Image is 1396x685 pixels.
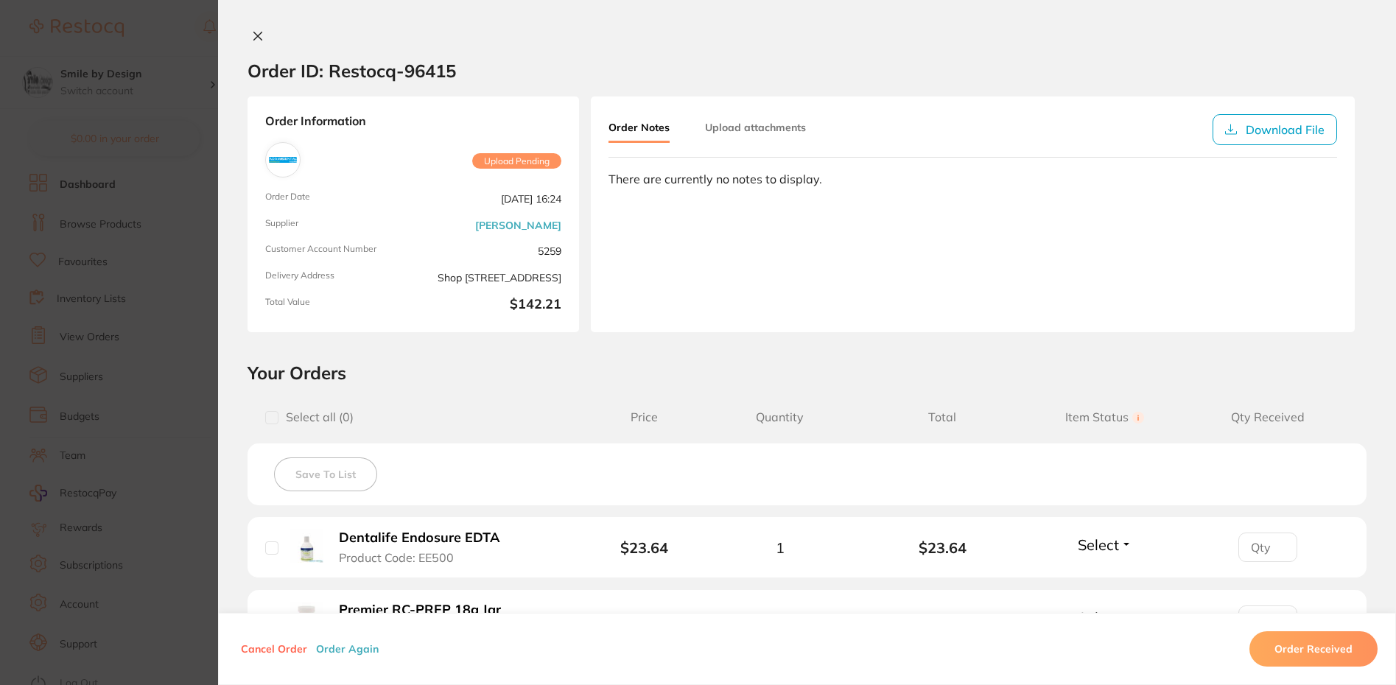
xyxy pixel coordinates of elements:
span: Select [1078,535,1119,554]
span: Qty Received [1186,410,1349,424]
span: 1 [776,539,785,556]
img: Dentalife Endosure EDTA [290,529,323,563]
span: Total Value [265,297,407,315]
input: Qty [1238,533,1297,562]
span: Product Code: EE500 [339,551,454,564]
img: Adam Dental [269,146,297,174]
img: Premier RC-PREP 18g Jar [290,602,323,636]
button: Save To List [274,457,377,491]
span: Select [1078,608,1119,627]
strong: Order Information [265,114,561,130]
a: [PERSON_NAME] [475,219,561,231]
span: 1 [776,612,785,629]
button: Cancel Order [236,642,312,656]
span: Price [590,410,698,424]
b: $50.14 [620,611,668,630]
span: Shop [STREET_ADDRESS] [419,270,561,285]
b: $50.14 [861,612,1024,629]
div: There are currently no notes to display. [608,172,1337,186]
button: Select [1073,608,1137,627]
b: $23.64 [861,539,1024,556]
span: Total [861,410,1024,424]
span: Order Date [265,192,407,206]
b: Dentalife Endosure EDTA [339,530,500,546]
b: Premier RC-PREP 18g Jar [339,603,501,618]
span: Upload Pending [472,153,561,169]
b: $23.64 [620,538,668,557]
h2: Order ID: Restocq- 96415 [248,60,456,82]
button: Order Again [312,642,383,656]
button: Select [1073,535,1137,554]
input: Qty [1238,605,1297,635]
span: Select all ( 0 ) [278,410,354,424]
span: [DATE] 16:24 [419,192,561,206]
button: Dentalife Endosure EDTA Product Code: EE500 [334,530,518,566]
button: Premier RC-PREP 18g Jar Product Code: P9007131 [334,602,519,638]
button: Upload attachments [705,114,806,141]
span: 5259 [419,244,561,259]
button: Order Received [1249,631,1378,667]
b: $142.21 [419,297,561,315]
span: Item Status [1024,410,1187,424]
button: Download File [1213,114,1337,145]
span: Quantity [698,410,861,424]
span: Delivery Address [265,270,407,285]
button: Order Notes [608,114,670,143]
span: Supplier [265,218,407,233]
h2: Your Orders [248,362,1367,384]
span: Customer Account Number [265,244,407,259]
